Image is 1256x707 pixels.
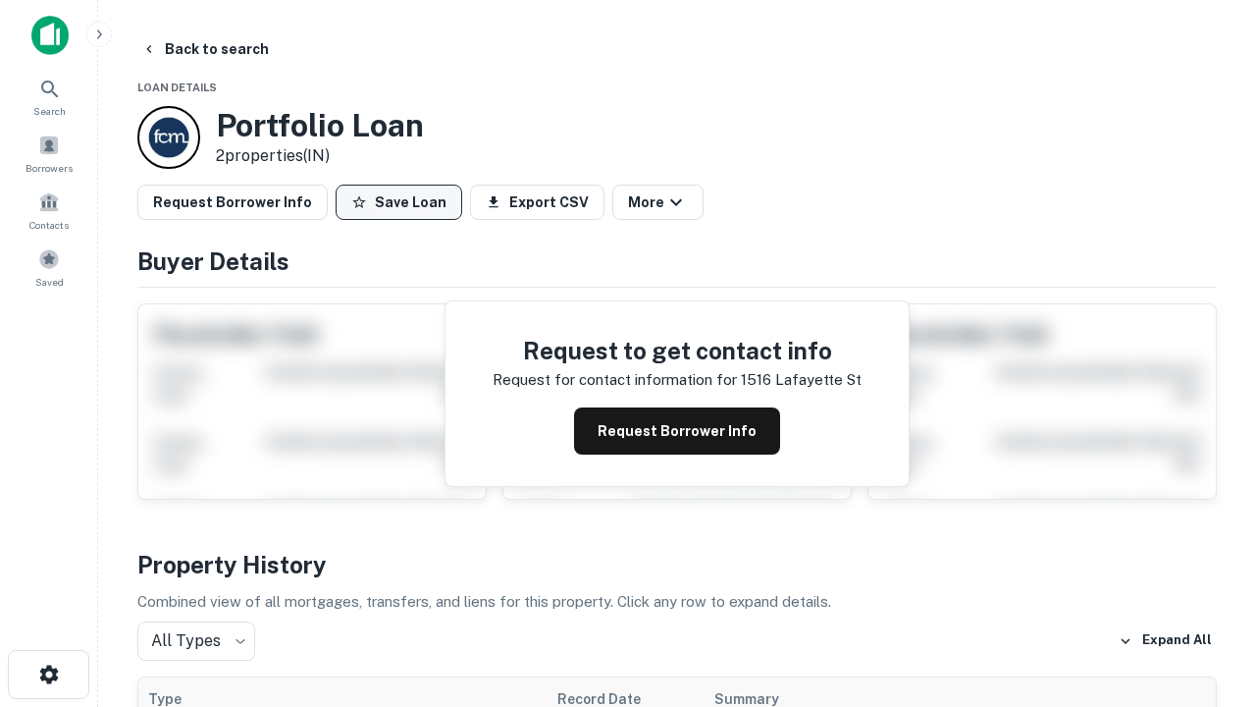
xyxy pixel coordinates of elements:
h3: Portfolio Loan [216,107,424,144]
span: Loan Details [137,82,217,93]
p: 1516 lafayette st [741,368,862,392]
button: Request Borrower Info [574,408,780,455]
p: 2 properties (IN) [216,144,424,168]
h4: Buyer Details [137,244,1217,279]
h4: Request to get contact info [493,333,862,368]
button: Export CSV [470,185,604,220]
a: Saved [6,241,92,294]
img: capitalize-icon.png [31,16,69,55]
span: Search [33,103,66,119]
a: Contacts [6,184,92,237]
a: Search [6,70,92,123]
a: Borrowers [6,127,92,180]
button: Request Borrower Info [137,185,328,220]
div: All Types [137,622,255,661]
p: Combined view of all mortgages, transfers, and liens for this property. Click any row to expand d... [137,590,1217,614]
p: Request for contact information for [493,368,737,392]
span: Saved [35,274,64,290]
iframe: Chat Widget [1158,487,1256,581]
button: More [612,185,704,220]
button: Back to search [133,31,277,67]
button: Save Loan [336,185,462,220]
span: Contacts [29,217,69,233]
span: Borrowers [26,160,73,176]
h4: Property History [137,547,1217,582]
button: Expand All [1114,626,1217,656]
